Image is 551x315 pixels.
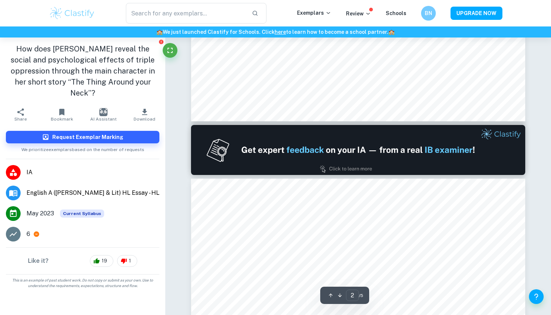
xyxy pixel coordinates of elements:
div: This exemplar is based on the current syllabus. Feel free to refer to it for inspiration/ideas wh... [60,210,104,218]
span: May 2023 [27,209,54,218]
span: AI Assistant [90,117,117,122]
span: Current Syllabus [60,210,104,218]
h1: How does [PERSON_NAME] reveal the social and psychological effects of triple oppression through t... [6,43,159,99]
img: AI Assistant [99,108,107,116]
div: 19 [90,255,113,267]
span: This is an example of past student work. Do not copy or submit as your own. Use to understand the... [3,278,162,289]
input: Search for any exemplars... [126,3,246,24]
h6: Request Exemplar Marking [52,133,123,141]
span: IA [27,168,159,177]
span: Download [134,117,155,122]
p: Exemplars [297,9,331,17]
span: Bookmark [51,117,73,122]
div: 1 [117,255,137,267]
h6: Like it? [28,257,49,265]
button: Request Exemplar Marking [6,131,159,143]
span: 19 [98,257,111,265]
p: 6 [27,230,30,239]
button: Fullscreen [163,43,177,58]
img: Ad [191,125,525,175]
button: Report issue [158,39,164,44]
span: 1 [125,257,135,265]
h6: We just launched Clastify for Schools. Click to learn how to become a school partner. [1,28,550,36]
span: 🏫 [388,29,395,35]
button: Bookmark [41,104,82,125]
span: English A ([PERSON_NAME] & Lit) HL Essay - HL [27,189,159,197]
span: Share [14,117,27,122]
button: Download [124,104,165,125]
button: Help and Feedback [529,289,544,304]
button: BN [421,6,436,21]
button: UPGRADE NOW [451,7,502,20]
span: / 5 [359,292,363,299]
p: Review [346,10,371,18]
span: We prioritize exemplars based on the number of requests [21,143,144,153]
a: here [275,29,286,35]
button: AI Assistant [83,104,124,125]
img: Clastify logo [49,6,96,21]
h6: BN [424,9,432,17]
a: Schools [386,10,406,16]
span: 🏫 [156,29,163,35]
